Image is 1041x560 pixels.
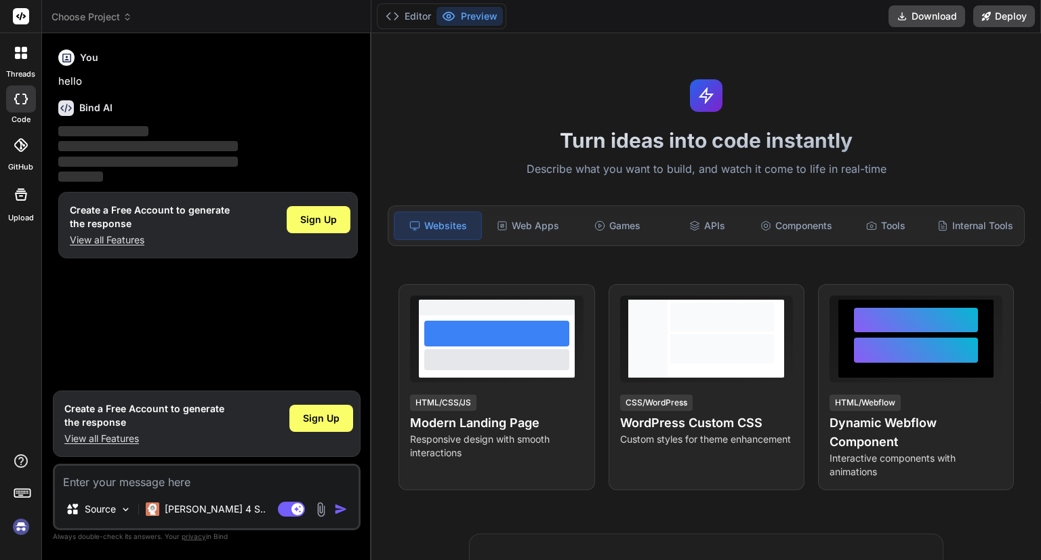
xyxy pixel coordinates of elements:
[58,74,358,89] p: hello
[9,515,33,538] img: signin
[620,395,693,411] div: CSS/WordPress
[410,395,476,411] div: HTML/CSS/JS
[753,212,840,240] div: Components
[313,502,329,517] img: attachment
[70,203,230,231] h1: Create a Free Account to generate the response
[830,414,1002,452] h4: Dynamic Webflow Component
[58,172,103,182] span: ‌
[436,7,503,26] button: Preview
[80,51,98,64] h6: You
[973,5,1035,27] button: Deploy
[146,502,159,516] img: Claude 4 Sonnet
[79,101,113,115] h6: Bind AI
[410,433,583,460] p: Responsive design with smooth interactions
[300,213,337,226] span: Sign Up
[889,5,965,27] button: Download
[120,504,131,515] img: Pick Models
[380,7,436,26] button: Editor
[410,414,583,433] h4: Modern Landing Page
[380,128,1033,153] h1: Turn ideas into code instantly
[6,68,35,80] label: threads
[52,10,132,24] span: Choose Project
[932,212,1019,240] div: Internal Tools
[8,212,34,224] label: Upload
[58,157,238,167] span: ‌
[842,212,929,240] div: Tools
[165,502,266,516] p: [PERSON_NAME] 4 S..
[620,433,793,446] p: Custom styles for theme enhancement
[664,212,750,240] div: APIs
[8,161,33,173] label: GitHub
[334,502,348,516] img: icon
[574,212,661,240] div: Games
[58,126,148,136] span: ‌
[182,532,206,540] span: privacy
[380,161,1033,178] p: Describe what you want to build, and watch it come to life in real-time
[303,412,340,425] span: Sign Up
[85,502,116,516] p: Source
[58,141,238,151] span: ‌
[830,452,1002,479] p: Interactive components with animations
[620,414,793,433] h4: WordPress Custom CSS
[485,212,571,240] div: Web Apps
[53,530,361,543] p: Always double-check its answers. Your in Bind
[64,402,224,429] h1: Create a Free Account to generate the response
[394,212,482,240] div: Websites
[64,432,224,445] p: View all Features
[830,395,901,411] div: HTML/Webflow
[70,233,230,247] p: View all Features
[12,114,30,125] label: code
